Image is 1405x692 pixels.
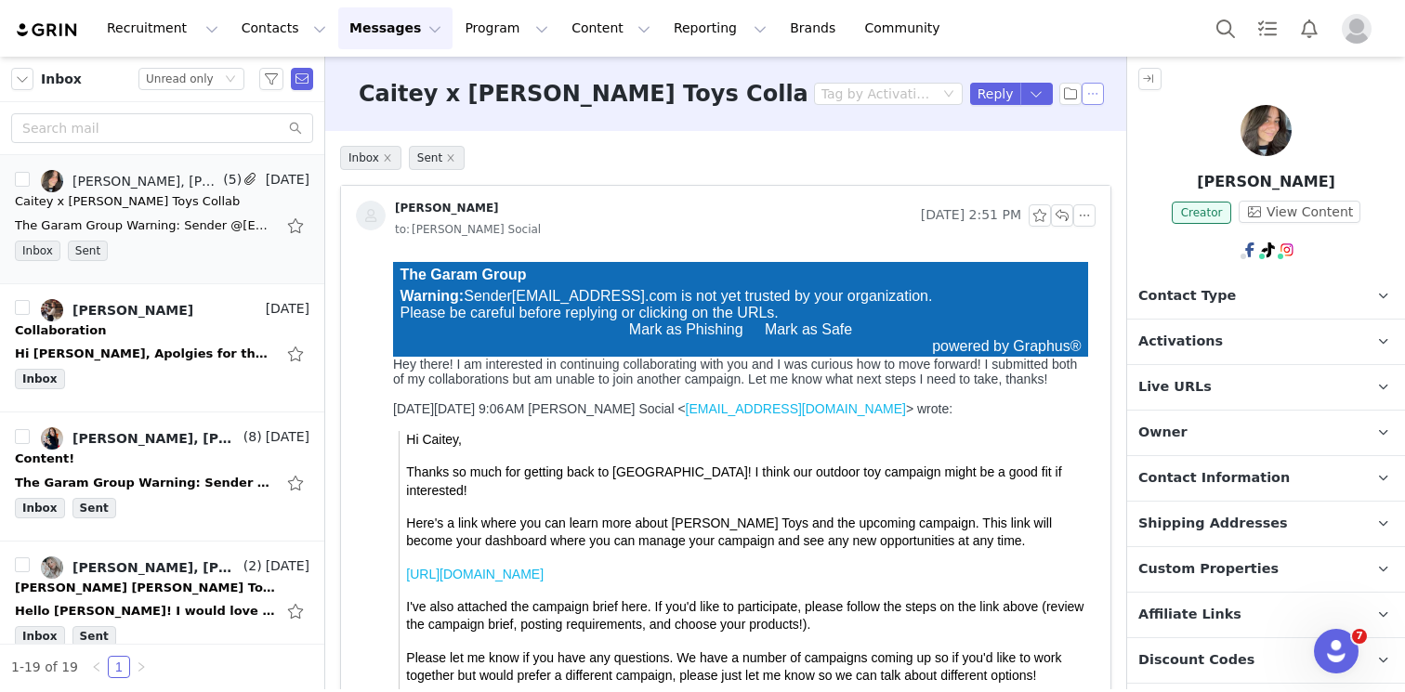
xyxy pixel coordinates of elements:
button: Program [453,7,559,49]
div: Collaboration [15,321,106,340]
div: Unread only [146,69,214,89]
div: [PERSON_NAME], [PERSON_NAME] Social [72,560,240,575]
span: Shipping Addresses [1138,514,1288,534]
img: placeholder-contacts.jpeg [356,201,386,230]
div: Caitey x Bella Luna Toys Collab [15,192,240,211]
i: icon: left [91,661,102,672]
img: 4f524f8c-efae-4979-b0d2-cf1d042eda6c.jpg [41,427,63,450]
span: Savannah [20,478,79,493]
div: Tag by Activation [821,85,931,103]
li: Previous Page [85,656,108,678]
span: Contact Information [1138,468,1290,489]
span: [DATE] 2:51 PM [921,204,1021,227]
button: Content [560,7,662,49]
div: Hey there! I am interested in continuing collaborating with you and I was curious how to move for... [7,102,702,132]
span: Owner [1138,423,1188,443]
span: (8) [240,427,262,447]
li: 1-19 of 19 [11,656,78,678]
span: Inbox [41,70,82,89]
span: Activations [1138,332,1223,352]
div: Vanessa x Bella Luna Toys Collab [15,579,275,597]
button: Messages [338,7,453,49]
span: Sent [72,626,116,646]
a: Mark as Phishing [243,67,358,83]
i: icon: down [943,88,954,101]
button: View Content [1239,201,1360,223]
b: Warning: [14,33,78,49]
div: [DATE][DATE] 9:06 AM [PERSON_NAME] Social < > wrote: [7,147,702,162]
span: Custom Properties [1138,559,1279,580]
span: Affiliate Links [1138,605,1241,625]
span: Inbox [340,146,401,170]
div: Sender [EMAIL_ADDRESS]​.com is not yet trusted by your organization. Please be careful before rep... [14,33,695,67]
img: instagram.svg [1280,242,1294,257]
span: Send Email [291,68,313,90]
input: Search mail [11,113,313,143]
button: Reply [970,83,1021,105]
a: [URL][DOMAIN_NAME] [20,312,158,327]
img: c629662f-30e1-445b-82ae-522a256f8f99.jpg [41,556,63,579]
span: Inbox [15,626,65,646]
i: icon: down [225,73,236,86]
i: icon: right [136,661,147,672]
span: Hi Caitey, [20,177,76,192]
iframe: Intercom live chat [1314,629,1359,673]
div: [PERSON_NAME] [72,303,193,318]
h3: Caitey x [PERSON_NAME] Toys Collab [359,77,824,111]
p: [PERSON_NAME] [1127,171,1405,193]
button: Search [1205,7,1246,49]
span: Thanks so much for getting back to [GEOGRAPHIC_DATA]! I think our outdoor toy campaign might be a... [20,210,679,242]
a: Community [854,7,960,49]
a: [PERSON_NAME] [41,299,193,321]
button: Reporting [663,7,778,49]
button: Recruitment [96,7,230,49]
span: Sent [72,498,116,518]
img: placeholder-profile.jpg [1342,14,1372,44]
img: 69a9343a-968c-474b-bfef-781d377d2ea9.jpg [41,170,63,192]
div: [PERSON_NAME], [PERSON_NAME] Social [72,174,219,189]
img: 50154940-266f-46e6-8c2a-330d6885eeca.jpg [41,299,63,321]
span: Discount Codes [1138,650,1254,671]
a: [PERSON_NAME], [PERSON_NAME] Social [41,556,240,579]
span: (2) [240,556,262,576]
span: Contact Type [1138,286,1236,307]
div: [PERSON_NAME], [PERSON_NAME] Social [72,431,240,446]
a: [PERSON_NAME], [PERSON_NAME] Social [41,170,219,192]
div: Content! [15,450,74,468]
a: Tasks [1247,7,1288,49]
span: I've also attached the campaign brief here. If you'd like to participate, please follow the steps... [20,345,702,377]
b: The Garam Group [14,12,140,28]
div: [PERSON_NAME] [395,201,499,215]
div: Hi Savannah, Apolgies for the delay, i had some major problems with my E-mail account but it seem... [15,345,275,363]
button: Notifications [1289,7,1330,49]
i: icon: search [289,122,302,135]
div: [PERSON_NAME] [DATE] 2:51 PMto:[PERSON_NAME] Social [341,186,1110,255]
span: Sent [409,146,465,170]
button: Contacts [230,7,337,49]
a: [PERSON_NAME] [356,201,499,230]
span: Creator [1172,202,1232,224]
span: 7 [1352,629,1367,644]
img: grin logo [15,21,80,39]
span: (5) [219,170,242,189]
div: powered by Graphus® [14,84,695,100]
i: icon: close [383,153,392,163]
a: Brands [779,7,852,49]
span: Sent [68,241,108,261]
img: Caitey Foley [1241,105,1292,156]
span: Here's a link where you can learn more about [PERSON_NAME] Toys and the upcoming campaign. This l... [20,261,670,294]
span: Inbox [15,498,65,518]
span: Please let me know if you have any questions. We have a number of campaigns coming up so if you'd... [20,396,679,428]
a: 1 [109,657,129,677]
div: The Garam Group Warning: Sender @caitfoleywallor@gmail​.com is not yet trusted by your organizati... [15,216,275,235]
a: Mark as Safe [379,67,466,83]
span: Inbox [15,369,65,389]
a: [PERSON_NAME], [PERSON_NAME] Social [41,427,240,450]
i: icon: close [446,153,455,163]
div: Hello Savannah! I would love to possibly work together. Please tell me more! Vanessa On Thursday,... [15,602,275,620]
span: Live URLs [1138,377,1212,398]
span: Inbox [15,241,60,261]
li: 1 [108,656,130,678]
a: [EMAIL_ADDRESS][DOMAIN_NAME] [300,147,520,162]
